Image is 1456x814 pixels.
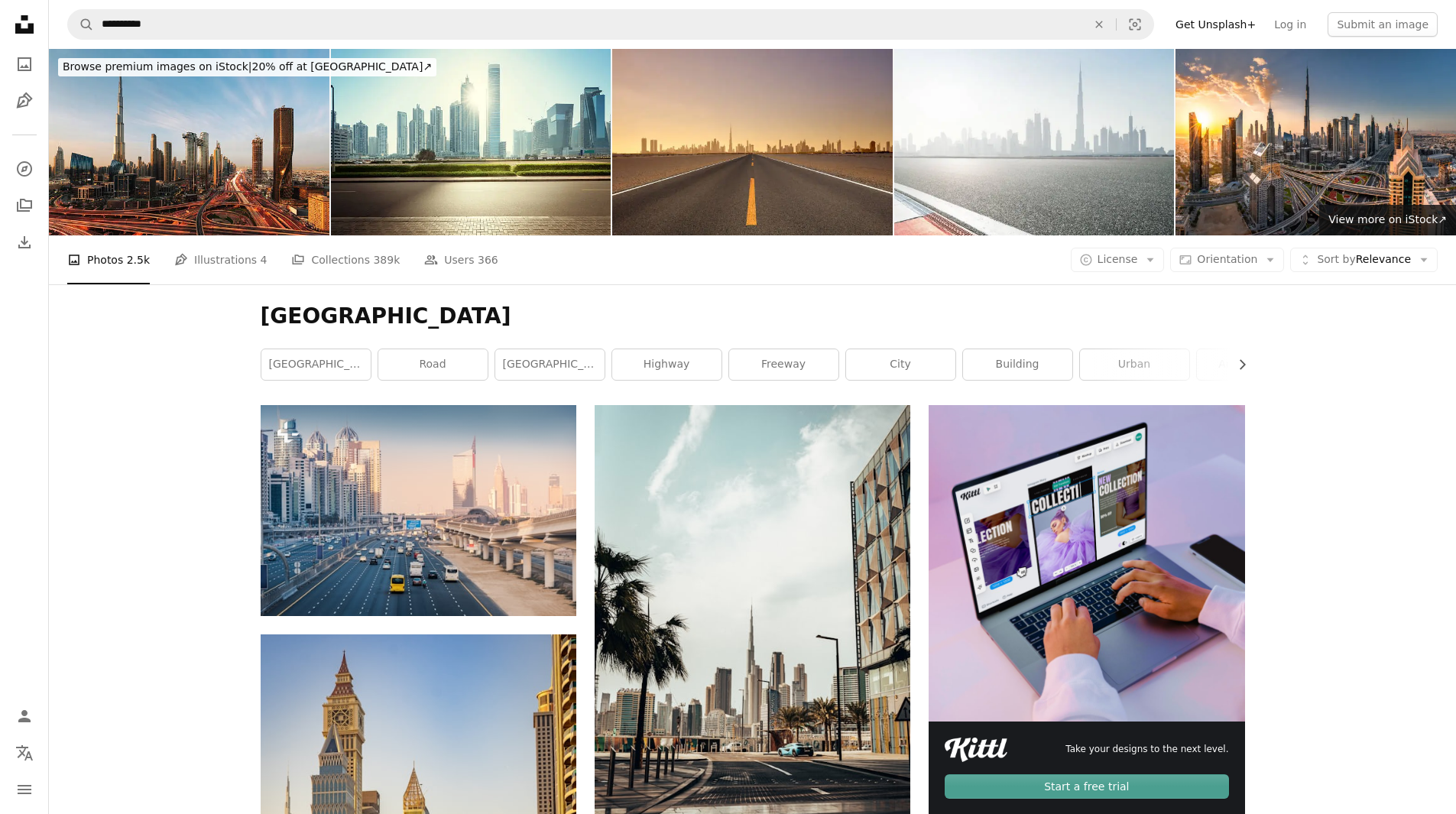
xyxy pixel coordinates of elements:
[1317,252,1411,268] span: Relevance
[68,10,94,39] button: Search Unsplash
[1265,12,1315,37] a: Log in
[894,49,1175,235] img: Dubai skyline
[1228,349,1245,380] button: scroll list to the right
[1197,253,1257,265] span: Orientation
[261,349,371,380] a: [GEOGRAPHIC_DATA]
[478,251,498,268] span: 366
[612,349,722,380] a: highway
[424,235,498,284] a: Users 366
[174,235,267,284] a: Illustrations 4
[9,701,40,731] a: Log in / Sign up
[595,635,910,649] a: parked blue sports car
[612,49,893,235] img: Dubai Skyline and Highway at Sunset, United Arab Emirates
[1065,743,1228,756] span: Take your designs to the next level.
[9,86,40,116] a: Illustrations
[846,349,955,380] a: city
[261,251,268,268] span: 4
[9,227,40,258] a: Download History
[9,738,40,768] button: Language
[1328,12,1438,37] button: Submit an image
[945,738,1007,762] img: file-1711049718225-ad48364186d3image
[49,49,329,235] img: Aerial view of Dubai skyline at sunset
[9,154,40,184] a: Explore
[1117,10,1153,39] button: Visual search
[331,49,611,235] img: Dubai skyline, United Arab Emirates
[261,504,576,517] a: Aerial view of the famous Sheikh Zayed Road with car traffic and metro rails and numerous skyscra...
[1197,349,1306,380] a: architecture
[291,235,400,284] a: Collections 389k
[378,349,488,380] a: road
[9,190,40,221] a: Collections
[945,774,1228,799] div: Start a free trial
[1098,253,1138,265] span: License
[1080,349,1189,380] a: urban
[1166,12,1265,37] a: Get Unsplash+
[373,251,400,268] span: 389k
[261,303,1245,330] h1: [GEOGRAPHIC_DATA]
[1319,205,1456,235] a: View more on iStock↗
[1082,10,1116,39] button: Clear
[1071,248,1165,272] button: License
[49,49,446,86] a: Browse premium images on iStock|20% off at [GEOGRAPHIC_DATA]↗
[963,349,1072,380] a: building
[63,60,432,73] span: 20% off at [GEOGRAPHIC_DATA] ↗
[1317,253,1355,265] span: Sort by
[63,60,251,73] span: Browse premium images on iStock |
[9,49,40,79] a: Photos
[1290,248,1438,272] button: Sort byRelevance
[1176,49,1456,235] img: View of buildings, streets, beautiful in various angles in Dubai.
[261,405,576,615] img: Aerial view of the famous Sheikh Zayed Road with car traffic and metro rails and numerous skyscra...
[67,9,1154,40] form: Find visuals sitewide
[929,405,1244,721] img: file-1719664968387-83d5a3f4d758image
[1328,213,1447,225] span: View more on iStock ↗
[495,349,605,380] a: [GEOGRAPHIC_DATA]
[729,349,838,380] a: freeway
[1170,248,1284,272] button: Orientation
[9,774,40,805] button: Menu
